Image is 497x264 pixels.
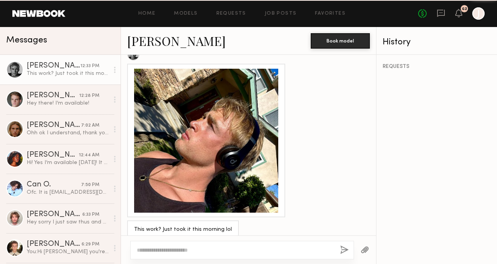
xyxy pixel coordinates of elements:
[383,64,491,69] div: REQUESTS
[462,7,467,11] div: 62
[6,36,47,45] span: Messages
[27,70,109,77] div: This work? Just took it this morning lol
[80,63,99,70] div: 12:33 PM
[27,159,109,166] div: Hi! Yes I’m available [DATE]! It was such a fun shoot- can’t wait to shoot again❤️❤️
[315,11,346,16] a: Favorites
[27,248,109,256] div: You: Hi [PERSON_NAME] you're doing well! Apologies for the delay on this and lack of response. Th...
[27,240,82,248] div: [PERSON_NAME]
[82,211,99,218] div: 6:33 PM
[27,100,109,107] div: Hey there! I’m available!
[79,152,99,159] div: 12:44 AM
[27,151,79,159] div: [PERSON_NAME]
[311,33,370,49] button: Book model
[27,129,109,137] div: Ohh ok I understand, thank you for letting me know. I apologize for my misunderstanding of the sc...
[174,11,197,16] a: Models
[27,181,81,189] div: Can O.
[127,32,226,49] a: [PERSON_NAME]
[134,225,232,234] div: This work? Just took it this morning lol
[27,62,80,70] div: [PERSON_NAME]
[472,7,485,20] a: J
[27,218,109,226] div: Hey sorry I just saw thus and unfortunately il be out of town. Best of luck with your shoot
[27,211,82,218] div: [PERSON_NAME]
[27,92,79,100] div: [PERSON_NAME]
[79,92,99,100] div: 12:28 PM
[138,11,156,16] a: Home
[383,38,491,47] div: History
[265,11,297,16] a: Job Posts
[81,122,99,129] div: 7:02 AM
[27,122,81,129] div: [PERSON_NAME]
[311,37,370,44] a: Book model
[27,189,109,196] div: Ofc. It is [EMAIL_ADDRESS][DOMAIN_NAME] thank you🤟
[81,181,99,189] div: 7:50 PM
[82,241,99,248] div: 6:29 PM
[216,11,246,16] a: Requests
